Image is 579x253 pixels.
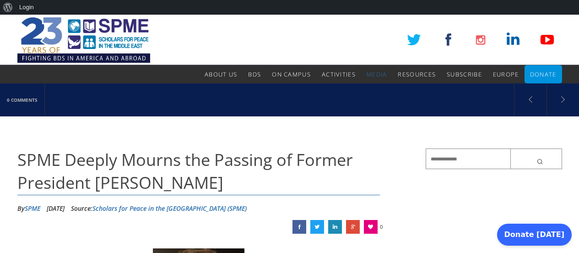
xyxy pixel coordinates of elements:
a: Activities [322,65,356,83]
a: Subscribe [447,65,482,83]
div: Source: [71,202,247,215]
span: 0 [380,220,383,234]
a: SPME [25,204,40,213]
span: Activities [322,70,356,78]
a: Media [367,65,387,83]
a: Donate [530,65,557,83]
a: Resources [398,65,436,83]
span: Europe [493,70,519,78]
span: SPME Deeply Mourns the Passing of Former President [PERSON_NAME] [17,148,353,194]
span: Donate [530,70,557,78]
a: SPME Deeply Mourns the Passing of Former President Professor Jonathan Adelman [292,220,306,234]
a: SPME Deeply Mourns the Passing of Former President Professor Jonathan Adelman [310,220,324,234]
a: SPME Deeply Mourns the Passing of Former President Professor Jonathan Adelman [346,220,360,234]
span: Resources [398,70,436,78]
span: On Campus [272,70,311,78]
span: BDS [248,70,261,78]
a: Europe [493,65,519,83]
span: Media [367,70,387,78]
img: SPME [17,15,150,65]
span: About Us [205,70,237,78]
li: [DATE] [47,202,65,215]
span: Subscribe [447,70,482,78]
a: SPME Deeply Mourns the Passing of Former President Professor Jonathan Adelman [328,220,342,234]
a: Scholars for Peace in the [GEOGRAPHIC_DATA] (SPME) [92,204,247,213]
li: By [17,202,40,215]
a: About Us [205,65,237,83]
a: On Campus [272,65,311,83]
a: BDS [248,65,261,83]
